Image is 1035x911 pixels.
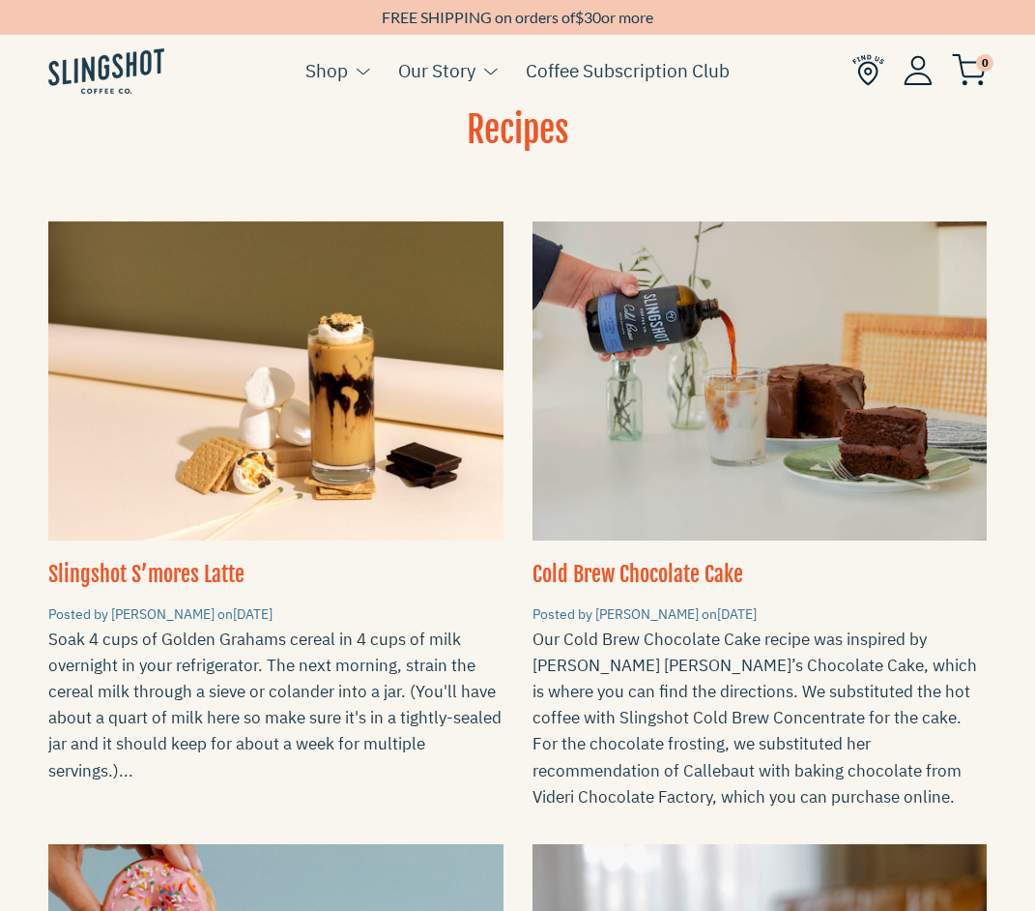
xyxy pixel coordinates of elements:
span: $ [575,8,584,26]
img: Account [904,55,933,85]
a: Soak 4 cups of Golden Grahams cereal in 4 cups of milk overnight in your refrigerator.⁠ The next ... [48,627,503,784]
span: 0 [976,54,993,72]
a: Slingshot S’mores Latte [48,561,244,587]
img: Find Us [852,54,884,86]
span: Our Cold Brew Chocolate Cake recipe was inspired by [PERSON_NAME] [532,629,927,676]
a: Recipes [467,108,569,152]
a: Our Story [398,56,475,85]
img: cart [952,54,987,86]
small: Posted by [PERSON_NAME] on [48,605,273,623]
a: Our Cold Brew Chocolate Cake recipe was inspired by [PERSON_NAME][PERSON_NAME]’s Chocolate Cake, ... [532,627,988,810]
time: [DATE] [717,605,757,623]
a: 0 [952,59,987,82]
span: 30 [584,8,601,26]
a: Coffee Subscription Club [526,56,730,85]
span: , which is where you can find the directions. We substituted the hot coffee with Slingshot Cold B... [532,655,977,808]
small: Posted by [PERSON_NAME] on [532,605,757,623]
time: [DATE] [233,605,273,623]
span: [PERSON_NAME]’s Chocolate Cake [664,655,924,676]
a: Shop [305,56,348,85]
a: Cold Brew Chocolate Cake [532,561,743,587]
